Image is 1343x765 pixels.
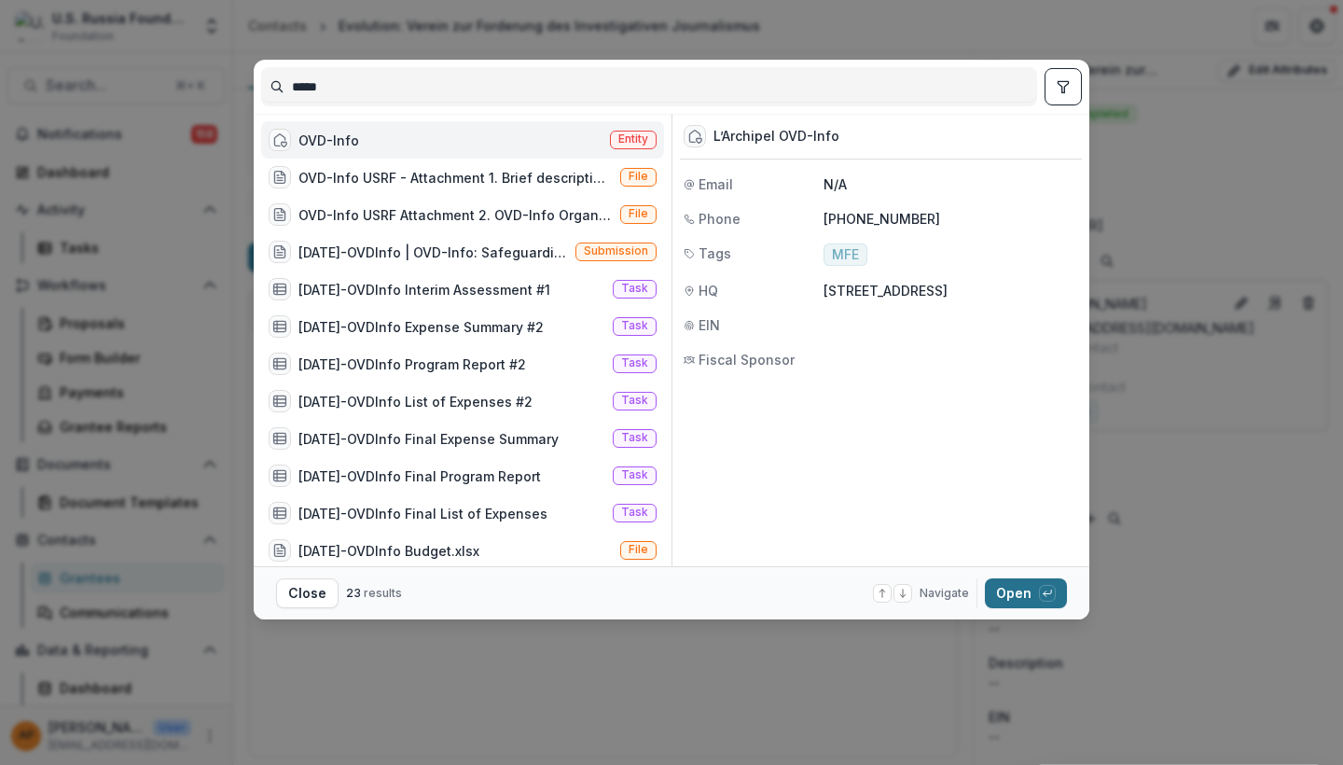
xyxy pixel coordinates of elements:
[276,578,339,608] button: Close
[824,281,1078,300] p: [STREET_ADDRESS]
[298,168,613,188] div: OVD-Info USRF - Attachment 1. Brief description of OVD-Info.pdf
[985,578,1067,608] button: Open
[621,319,648,332] span: Task
[298,243,568,262] div: [DATE]-OVDInfo | OVD-Info: Safeguarding Anti-War Voices in [GEOGRAPHIC_DATA] (The applicant aims ...
[832,247,859,263] span: MFE
[713,129,839,145] div: L’Archipel OVD-Info
[621,282,648,295] span: Task
[699,243,731,263] span: Tags
[364,586,402,600] span: results
[298,504,547,523] div: [DATE]-OVDInfo Final List of Expenses
[621,506,648,519] span: Task
[621,356,648,369] span: Task
[629,170,648,183] span: File
[824,209,1078,229] p: [PHONE_NUMBER]
[699,174,733,194] span: Email
[298,280,550,299] div: [DATE]-OVDInfo Interim Assessment #1
[824,174,1078,194] p: N/A
[618,132,648,146] span: Entity
[298,466,541,486] div: [DATE]-OVDInfo Final Program Report
[621,394,648,407] span: Task
[699,350,795,369] span: Fiscal Sponsor
[298,429,559,449] div: [DATE]-OVDInfo Final Expense Summary
[699,209,741,229] span: Phone
[1045,68,1082,105] button: toggle filters
[699,281,718,300] span: HQ
[298,205,613,225] div: OVD-Info USRF Attachment 2. OVD-Info Organizational Chart.pdf
[298,355,526,374] div: [DATE]-OVDInfo Program Report #2
[298,131,359,150] div: OVD-Info
[298,317,544,337] div: [DATE]-OVDInfo Expense Summary #2
[298,392,533,411] div: [DATE]-OVDInfo List of Expenses #2
[920,585,969,602] span: Navigate
[629,543,648,556] span: File
[621,431,648,444] span: Task
[584,244,648,257] span: Submission
[298,541,479,561] div: [DATE]-OVDInfo Budget.xlsx
[629,207,648,220] span: File
[621,468,648,481] span: Task
[346,586,361,600] span: 23
[699,315,720,335] span: EIN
